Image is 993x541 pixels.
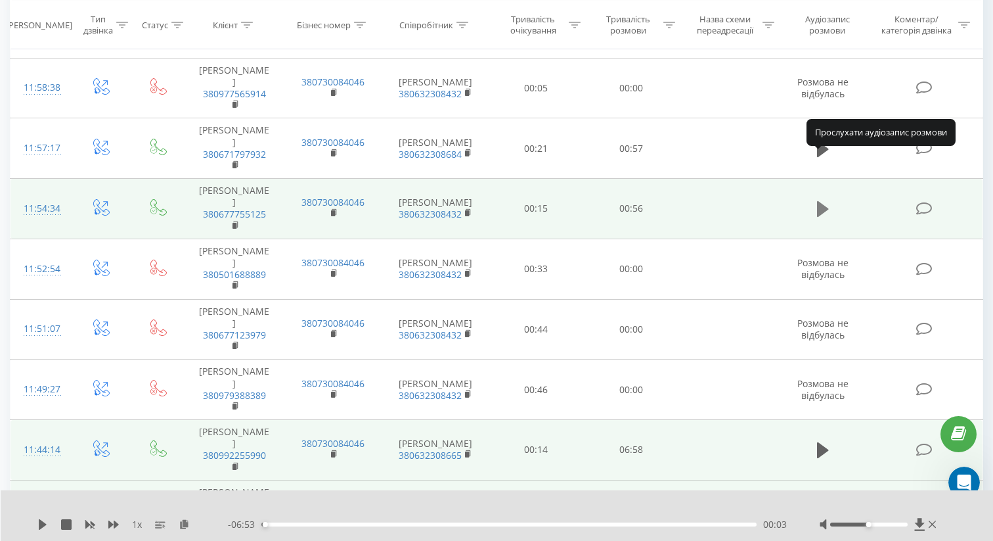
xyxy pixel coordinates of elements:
[21,148,205,174] div: Перевірили дзвінок за номером 380674102670:
[9,5,33,30] button: go back
[301,196,364,208] a: 380730084046
[399,87,462,100] a: 380632308432
[41,411,52,421] button: Gif picker
[690,14,759,36] div: Назва схеми переадресації
[31,238,205,250] li: 12403668
[185,480,284,540] td: [PERSON_NAME]
[21,365,205,416] div: Це , але створено два записи у різний час і з різними відповідальними користувачами.
[301,256,364,269] a: 380730084046
[399,208,462,220] a: 380632308432
[21,327,164,350] b: 2 контакти з однаковим телефоном
[206,5,231,30] button: Home
[203,449,266,461] a: 380992255990
[500,14,565,36] div: Тривалість очікування
[24,437,58,463] div: 11:44:14
[213,19,238,30] div: Клієнт
[185,118,284,179] td: [PERSON_NAME]
[382,420,489,481] td: [PERSON_NAME]
[301,136,364,149] a: 380730084046
[399,19,453,30] div: Співробітник
[584,420,679,481] td: 06:58
[789,14,866,36] div: Аудіозапис розмови
[382,360,489,420] td: [PERSON_NAME]
[228,518,261,531] span: - 06:53
[31,253,205,266] li: [PERSON_NAME]
[297,19,351,30] div: Бізнес номер
[31,292,45,302] b: ID:
[11,33,252,72] div: Daria says…
[263,522,268,527] div: Accessibility label
[11,383,252,406] textarea: Message…
[584,58,679,118] td: 00:00
[24,316,58,342] div: 11:51:07
[596,14,661,36] div: Тривалість розмови
[21,352,100,364] code: [PHONE_NUMBER]
[11,120,215,521] div: Доброго дня! Дякую за очікування.Перевірили дзвінок за номером 380674102670:у відповіді на пошук ...
[203,329,266,341] a: 380677123979
[878,14,955,36] div: Коментар/категорія дзвінка
[301,317,364,329] a: 380730084046
[382,480,489,540] td: [PERSON_NAME]
[382,118,489,179] td: [PERSON_NAME]
[20,411,31,421] button: Emoji picker
[37,7,58,28] img: Profile image for Daria
[489,480,584,540] td: 00:11
[11,33,210,62] div: [PERSON_NAME], дякую, перевіряємо
[185,179,284,239] td: [PERSON_NAME]
[866,522,872,527] div: Accessibility label
[399,268,462,281] a: 380632308432
[31,254,55,264] b: Ім’я:
[21,365,158,389] b: одна й та сама людина ([PERSON_NAME])
[132,518,142,531] span: 1 x
[24,377,58,402] div: 11:49:27
[489,239,584,299] td: 00:33
[382,179,489,239] td: [PERSON_NAME]
[21,128,205,141] div: Доброго дня! Дякую за очікування.
[31,220,95,230] b: Контакт №1
[83,14,114,36] div: Тип дзвінка
[72,194,181,204] b: 2 знайдені контакти
[185,360,284,420] td: [PERSON_NAME]
[203,389,266,402] a: 380979388389
[11,93,252,120] div: [DATE]
[489,179,584,239] td: 00:15
[489,58,584,118] td: 00:05
[24,75,58,101] div: 11:58:38
[584,299,679,360] td: 00:00
[399,449,462,461] a: 380632308665
[31,291,205,304] li: 17378519
[185,239,284,299] td: [PERSON_NAME]
[6,19,72,30] div: [PERSON_NAME]
[31,239,45,249] b: ID:
[399,148,462,160] a: 380632308684
[584,118,679,179] td: 00:57
[797,377,849,402] span: Розмова не відбулась
[584,360,679,420] td: 00:00
[763,518,787,531] span: 00:03
[489,118,584,179] td: 00:21
[489,299,584,360] td: 00:44
[185,58,284,118] td: [PERSON_NAME]
[64,16,90,30] p: Active
[21,279,98,290] b: 2. Контакт №2
[31,308,55,318] b: Ім’я:
[31,307,205,319] li: [PERSON_NAME]
[489,360,584,420] td: 00:46
[301,76,364,88] a: 380730084046
[64,7,91,16] h1: Daria
[21,41,200,54] div: [PERSON_NAME], дякую, перевіряємо
[584,239,679,299] td: 00:00
[203,268,266,281] a: 380501688889
[948,467,980,498] iframe: Intercom live chat
[21,326,205,365] div: Тобто, знайшли .
[11,82,252,83] div: New messages divider
[399,389,462,402] a: 380632308432
[301,437,364,450] a: 380730084046
[62,411,73,421] button: Upload attachment
[797,317,849,341] span: Розмова не відбулась
[185,420,284,481] td: [PERSON_NAME]
[203,87,266,100] a: 380977565914
[24,135,58,161] div: 11:57:17
[231,5,254,29] div: Close
[797,256,849,281] span: Розмова не відбулась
